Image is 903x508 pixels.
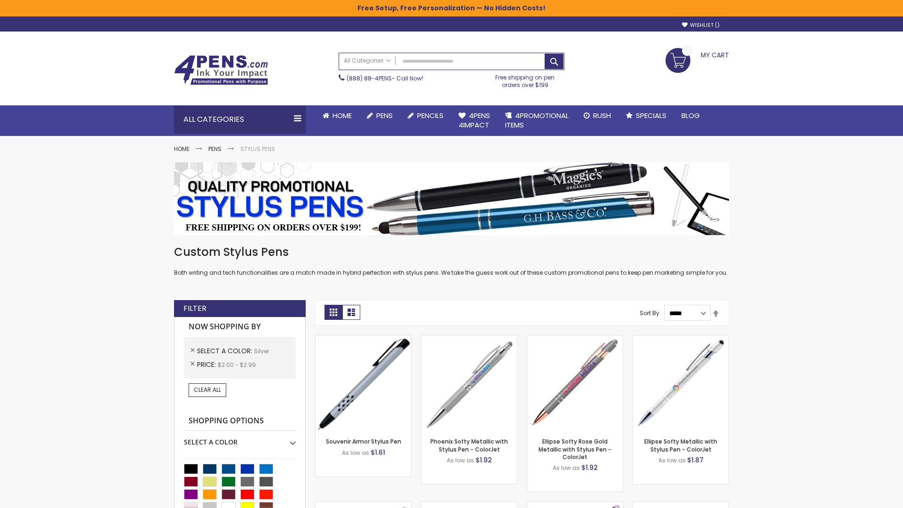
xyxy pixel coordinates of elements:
span: $1.92 [475,455,492,465]
a: Home [174,145,190,153]
span: Rush [593,111,611,120]
img: Ellipse Softy Rose Gold Metallic with Stylus Pen - ColorJet-Silver [527,335,623,431]
a: Clear All [189,383,226,397]
img: 4Pens Custom Pens and Promotional Products [174,55,268,85]
img: Souvenir Armor Stylus Pen-Silver [316,335,411,431]
strong: Now Shopping by [184,317,296,337]
a: Ellipse Softy Metallic with Stylus Pen - ColorJet-Silver [633,335,729,343]
span: $1.92 [581,463,598,472]
a: Pens [208,145,222,153]
strong: Grid [325,305,342,320]
h1: Custom Stylus Pens [174,245,729,260]
span: As low as [447,456,474,464]
span: - Call Now! [347,74,423,82]
a: Rush [576,105,618,126]
span: Specials [636,111,666,120]
a: Specials [618,105,674,126]
span: Pencils [417,111,444,120]
a: Pens [359,105,400,126]
img: Ellipse Softy Metallic with Stylus Pen - ColorJet-Silver [633,335,729,431]
span: As low as [658,456,686,464]
a: 4Pens4impact [451,105,498,136]
label: Sort By [640,309,659,317]
span: As low as [553,464,580,472]
img: Phoenix Softy Metallic with Stylus Pen - ColorJet-Silver [421,335,517,431]
span: As low as [342,449,369,457]
a: Wishlist [682,22,720,29]
a: Souvenir Armor Stylus Pen [326,437,401,445]
a: 4PROMOTIONALITEMS [498,105,576,136]
span: Blog [681,111,700,120]
a: Ellipse Softy Rose Gold Metallic with Stylus Pen - ColorJet-Silver [527,335,623,343]
span: All Categories [344,57,391,64]
span: $1.87 [687,455,704,465]
span: 4Pens 4impact [459,111,490,130]
a: Ellipse Softy Rose Gold Metallic with Stylus Pen - ColorJet [539,437,611,460]
strong: Filter [183,303,206,314]
a: Home [315,105,359,126]
a: All Categories [339,53,396,69]
div: Select A Color [184,431,296,447]
a: Phoenix Softy Metallic with Stylus Pen - ColorJet-Silver [421,335,517,343]
a: Pencils [400,105,451,126]
span: Home [333,111,352,120]
span: Silver [254,347,269,355]
img: Stylus Pens [174,162,729,235]
div: All Categories [174,105,306,134]
strong: Shopping Options [184,411,296,431]
span: Select A Color [197,346,254,356]
span: $2.00 - $2.99 [218,361,256,369]
span: Pens [376,111,393,120]
a: Ellipse Softy Metallic with Stylus Pen - ColorJet [644,437,717,453]
a: Phoenix Softy Metallic with Stylus Pen - ColorJet [430,437,508,453]
a: Souvenir Armor Stylus Pen-Silver [316,335,411,343]
span: Price [197,360,218,369]
span: 4PROMOTIONAL ITEMS [505,111,569,130]
strong: Stylus Pens [240,145,275,153]
span: Clear All [194,386,221,394]
a: Blog [674,105,707,126]
div: Both writing and tech functionalities are a match made in hybrid perfection with stylus pens. We ... [174,245,729,277]
a: (888) 88-4PENS [347,74,392,82]
div: Free shipping on pen orders over $199 [486,70,565,89]
span: $1.61 [371,448,385,457]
